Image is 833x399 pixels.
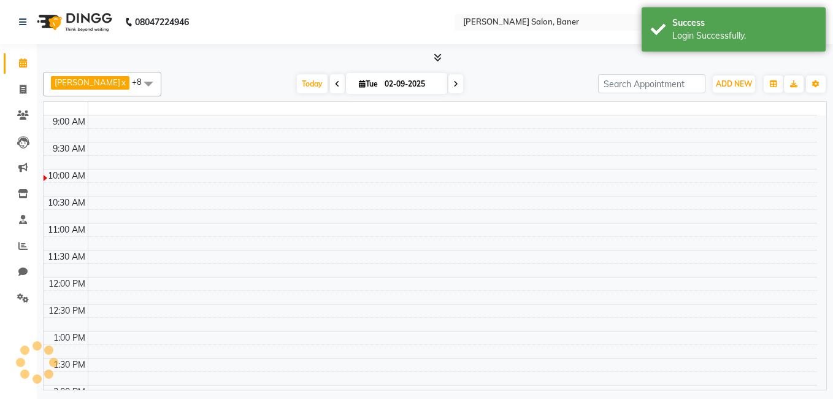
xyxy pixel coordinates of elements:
div: 11:00 AM [45,223,88,236]
input: 2025-09-02 [381,75,442,93]
span: [PERSON_NAME] [55,77,120,87]
div: 12:00 PM [46,277,88,290]
div: Login Successfully. [672,29,816,42]
div: 9:00 AM [50,115,88,128]
div: Success [672,17,816,29]
span: Today [297,74,328,93]
span: ADD NEW [716,79,752,88]
a: x [120,77,126,87]
div: 10:30 AM [45,196,88,209]
b: 08047224946 [135,5,189,39]
button: ADD NEW [713,76,755,93]
div: 1:30 PM [51,358,88,371]
span: Tue [356,79,381,88]
div: 10:00 AM [45,169,88,182]
div: 11:30 AM [45,250,88,263]
div: 9:30 AM [50,142,88,155]
div: 1:00 PM [51,331,88,344]
input: Search Appointment [598,74,705,93]
div: 2:00 PM [51,385,88,398]
span: +8 [132,77,151,87]
img: logo [31,5,115,39]
div: 12:30 PM [46,304,88,317]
